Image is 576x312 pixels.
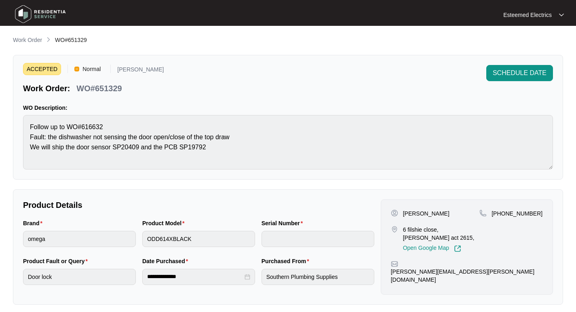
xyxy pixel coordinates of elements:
[142,257,191,265] label: Date Purchased
[23,199,374,211] p: Product Details
[23,219,46,227] label: Brand
[45,36,52,43] img: chevron-right
[503,11,552,19] p: Esteemed Electrics
[391,226,398,233] img: map-pin
[403,209,449,218] p: [PERSON_NAME]
[262,231,374,247] input: Serial Number
[23,83,70,94] p: Work Order:
[486,65,553,81] button: SCHEDULE DATE
[79,63,104,75] span: Normal
[23,231,136,247] input: Brand
[23,115,553,170] textarea: Follow up to WO#616632 Fault: the dishwasher not sensing the door open/close of the top draw We w...
[559,13,564,17] img: dropdown arrow
[147,272,243,281] input: Date Purchased
[117,67,164,75] p: [PERSON_NAME]
[479,209,487,217] img: map-pin
[493,68,546,78] span: SCHEDULE DATE
[76,83,122,94] p: WO#651329
[391,260,398,268] img: map-pin
[262,257,312,265] label: Purchased From
[403,245,461,252] a: Open Google Map
[23,269,136,285] input: Product Fault or Query
[262,219,306,227] label: Serial Number
[492,209,542,218] p: [PHONE_NUMBER]
[13,36,42,44] p: Work Order
[142,219,188,227] label: Product Model
[23,257,91,265] label: Product Fault or Query
[12,2,69,26] img: residentia service logo
[391,209,398,217] img: user-pin
[391,268,543,284] p: [PERSON_NAME][EMAIL_ADDRESS][PERSON_NAME][DOMAIN_NAME]
[142,231,255,247] input: Product Model
[23,104,553,112] p: WO Description:
[55,37,87,43] span: WO#651329
[11,36,44,45] a: Work Order
[262,269,374,285] input: Purchased From
[454,245,461,252] img: Link-External
[403,226,480,242] p: 6 filshie close, [PERSON_NAME] act 2615,
[23,63,61,75] span: ACCEPTED
[74,67,79,71] img: Vercel Logo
